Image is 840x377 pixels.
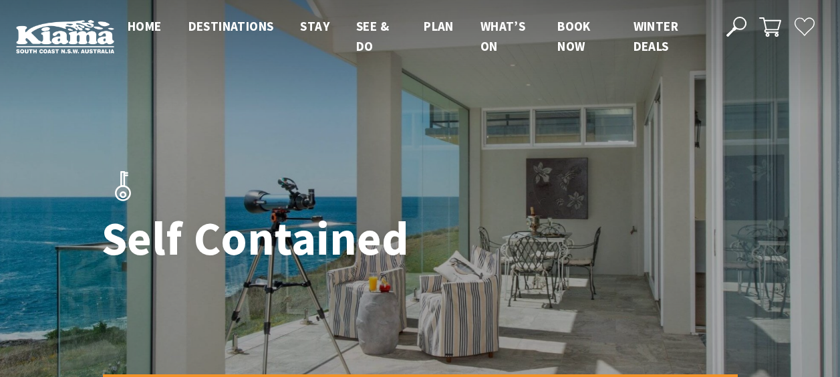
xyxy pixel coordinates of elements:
[102,213,479,265] h1: Self Contained
[188,18,274,34] span: Destinations
[557,18,591,54] span: Book now
[424,18,454,34] span: Plan
[128,18,162,34] span: Home
[114,16,711,57] nav: Main Menu
[634,18,678,54] span: Winter Deals
[480,18,525,54] span: What’s On
[356,18,389,54] span: See & Do
[16,19,114,53] img: Kiama Logo
[300,18,329,34] span: Stay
